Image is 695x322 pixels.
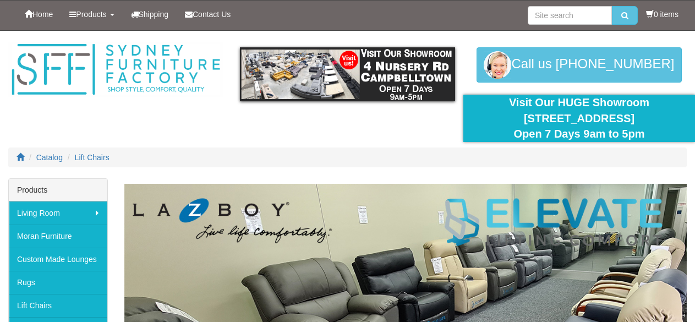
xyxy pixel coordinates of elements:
[75,153,110,162] a: Lift Chairs
[9,248,107,271] a: Custom Made Lounges
[139,10,169,19] span: Shipping
[9,201,107,225] a: Living Room
[9,271,107,294] a: Rugs
[528,6,612,25] input: Site search
[76,10,106,19] span: Products
[240,47,455,101] img: showroom.gif
[193,10,231,19] span: Contact Us
[472,95,687,142] div: Visit Our HUGE Showroom [STREET_ADDRESS] Open 7 Days 9am to 5pm
[8,42,223,97] img: Sydney Furniture Factory
[9,294,107,317] a: Lift Chairs
[177,1,239,28] a: Contact Us
[17,1,61,28] a: Home
[9,179,107,201] div: Products
[36,153,63,162] a: Catalog
[9,225,107,248] a: Moran Furniture
[32,10,53,19] span: Home
[123,1,177,28] a: Shipping
[61,1,122,28] a: Products
[646,9,678,20] li: 0 items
